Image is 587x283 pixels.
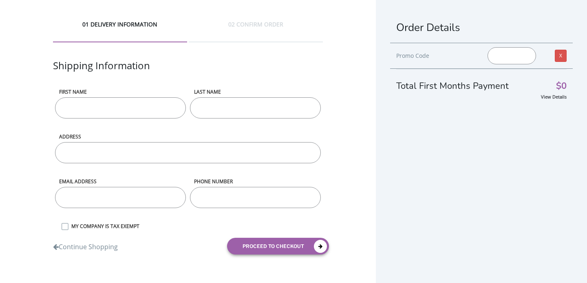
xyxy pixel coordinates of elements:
div: Shipping Information [53,59,323,88]
span: $0 [556,82,567,90]
div: 02 CONFIRM ORDER [189,20,323,42]
label: First name [55,88,186,95]
a: Continue Shopping [53,238,118,252]
label: phone number [190,178,321,185]
a: X [555,50,567,62]
label: Email address [55,178,186,185]
label: MY COMPANY IS TAX EXEMPT [67,223,323,230]
button: proceed to checkout [227,238,329,254]
div: 01 DELIVERY INFORMATION [53,20,187,42]
div: Total First Months Payment [396,69,567,92]
label: LAST NAME [190,88,321,95]
h1: Order Details [396,20,567,35]
a: View Details [541,94,567,100]
div: Promo Code [396,51,475,61]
